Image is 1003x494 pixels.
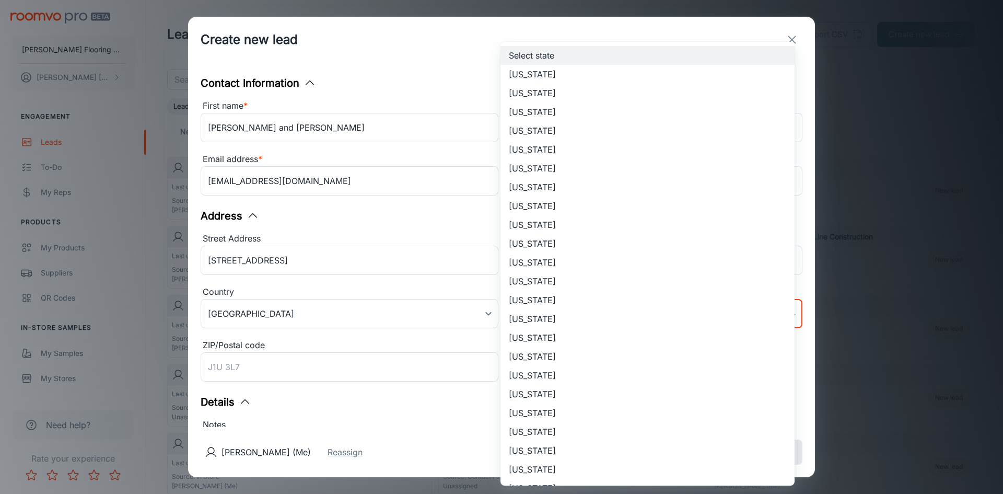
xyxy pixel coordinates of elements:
[500,159,795,178] li: [US_STATE]
[500,197,795,215] li: [US_STATE]
[500,272,795,291] li: [US_STATE]
[500,234,795,253] li: [US_STATE]
[500,366,795,385] li: [US_STATE]
[500,140,795,159] li: [US_STATE]
[500,460,795,479] li: [US_STATE]
[500,385,795,404] li: [US_STATE]
[500,328,795,347] li: [US_STATE]
[500,291,795,309] li: [US_STATE]
[500,178,795,197] li: [US_STATE]
[500,102,795,121] li: [US_STATE]
[500,422,795,441] li: [US_STATE]
[500,309,795,328] li: [US_STATE]
[500,347,795,366] li: [US_STATE]
[500,441,795,460] li: [US_STATE]
[500,404,795,422] li: [US_STATE]
[500,84,795,102] li: [US_STATE]
[500,215,795,234] li: [US_STATE]
[500,253,795,272] li: [US_STATE]
[500,121,795,140] li: [US_STATE]
[500,65,795,84] li: [US_STATE]
[500,46,795,65] li: Select state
